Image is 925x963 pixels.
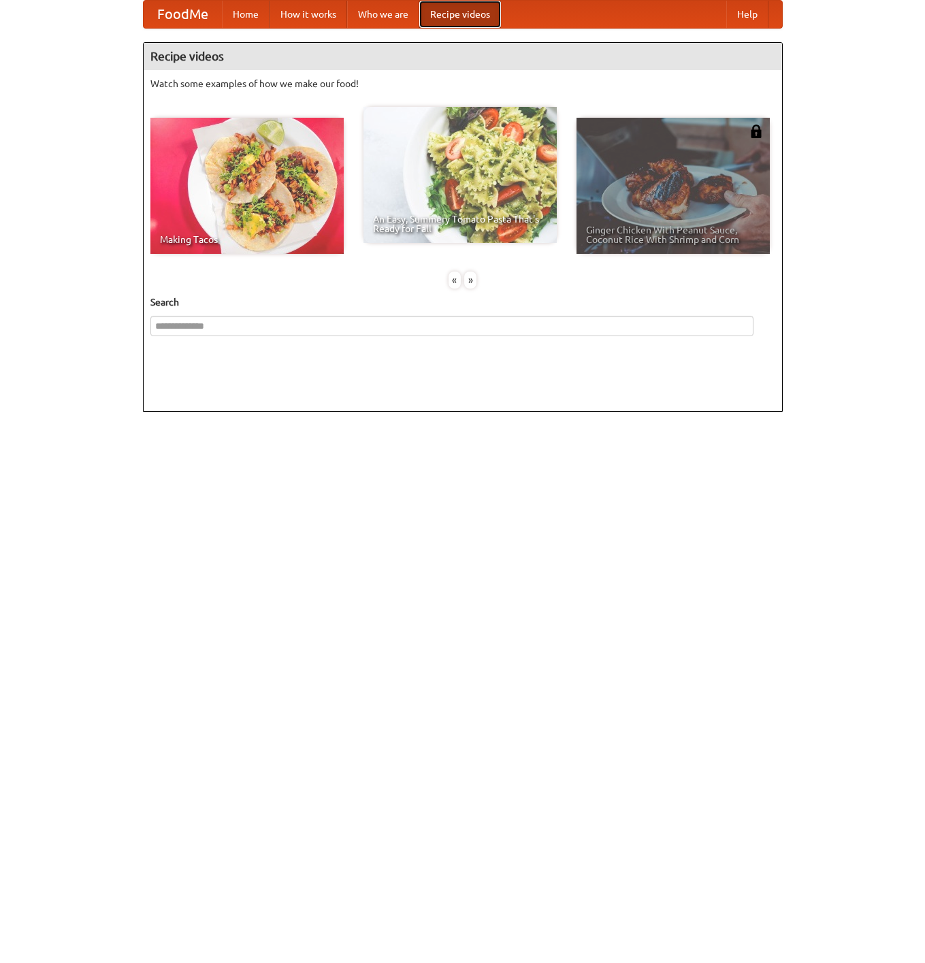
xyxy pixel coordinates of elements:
h4: Recipe videos [144,43,782,70]
a: An Easy, Summery Tomato Pasta That's Ready for Fall [363,107,557,243]
a: How it works [270,1,347,28]
img: 483408.png [749,125,763,138]
span: Making Tacos [160,235,334,244]
div: » [464,272,476,289]
span: An Easy, Summery Tomato Pasta That's Ready for Fall [373,214,547,233]
a: Home [222,1,270,28]
a: Help [726,1,768,28]
a: Who we are [347,1,419,28]
div: « [449,272,461,289]
a: Recipe videos [419,1,501,28]
h5: Search [150,295,775,309]
a: FoodMe [144,1,222,28]
a: Making Tacos [150,118,344,254]
p: Watch some examples of how we make our food! [150,77,775,91]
